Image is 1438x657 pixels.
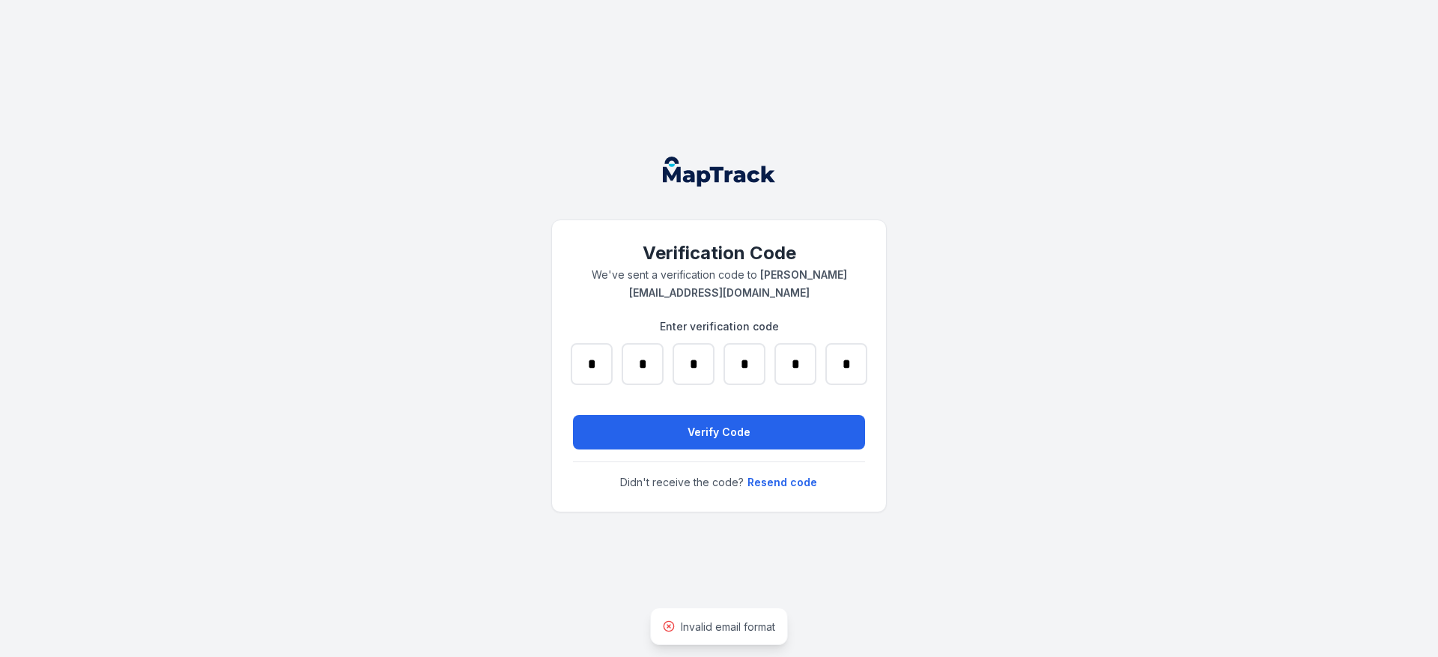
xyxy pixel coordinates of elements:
input: Digit 4 [723,343,765,385]
span: We've sent a verification code to [592,268,847,299]
button: Verify Code [573,415,865,449]
input: Digit 2 [622,343,664,385]
span: Didn't receive the code? [573,474,865,491]
input: Digit 5 [774,343,816,385]
button: Resend code [747,474,818,491]
input: Digit 1 [571,343,613,385]
label: Enter verification code [573,319,865,334]
span: Invalid email format [681,620,775,633]
h1: Verification Code [573,241,865,265]
input: Digit 3 [673,343,715,385]
nav: Global [639,157,799,187]
input: Digit 6 [825,343,867,385]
